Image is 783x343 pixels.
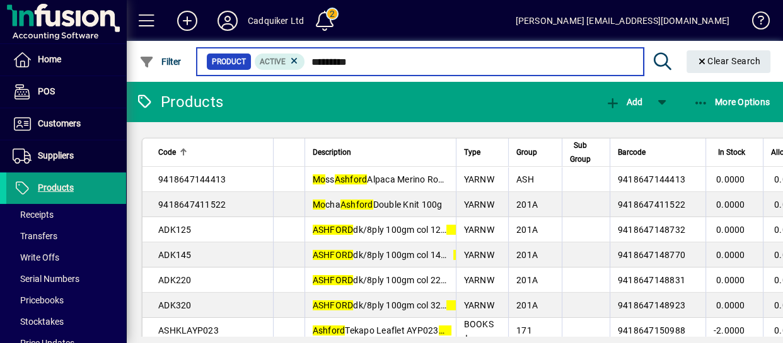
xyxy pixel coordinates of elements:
[13,274,79,284] span: Serial Numbers
[313,250,354,260] em: ASHFORD
[313,145,351,159] span: Description
[516,145,537,159] span: Group
[6,268,126,290] a: Serial Numbers
[6,225,126,247] a: Transfers
[313,325,345,335] em: Ashford
[158,300,192,310] span: ADK320
[313,225,474,235] span: dk/8ply 100gm col 125 cha
[13,317,64,327] span: Stocktakes
[313,145,448,159] div: Description
[516,145,554,159] div: Group
[690,91,774,113] button: More Options
[255,53,305,70] mat-chip: Activation Status: Active
[158,275,192,285] span: ADK220
[516,325,532,335] span: 171
[313,200,443,210] span: cha Double Knit 100g
[13,252,59,262] span: Write Offs
[313,300,354,310] em: ASHFORD
[136,92,223,112] div: Products
[212,55,246,68] span: Product
[464,145,480,159] span: Type
[516,275,538,285] span: 201A
[464,300,494,310] span: YARNW
[618,225,685,235] span: 9418647148732
[139,57,182,67] span: Filter
[6,204,126,225] a: Receipts
[516,250,538,260] span: 201A
[601,91,646,113] button: Add
[158,145,265,159] div: Code
[158,145,176,159] span: Code
[167,9,207,32] button: Add
[618,174,685,184] span: 9418647144413
[464,275,494,285] span: YARNW
[6,76,126,108] a: POS
[38,86,55,96] span: POS
[714,325,745,335] span: -2.0000
[716,225,745,235] span: 0.0000
[618,145,646,159] span: Barcode
[313,275,354,285] em: ASHFORD
[158,200,226,210] span: 9418647411522
[136,50,185,73] button: Filter
[38,150,74,160] span: Suppliers
[687,50,771,73] button: Clear
[248,11,304,31] div: Cadquiker Ltd
[6,290,126,311] a: Pricebooks
[260,57,286,66] span: Active
[313,174,478,184] span: ss Alpaca Merino Roving 500g
[693,97,770,107] span: More Options
[313,174,326,184] em: Mo
[313,325,492,335] span: Tekapo Leaflet AYP023 ss St Vest
[313,300,468,310] span: dk/8ply 100gm col 320 ss
[605,97,642,107] span: Add
[207,9,248,32] button: Profile
[716,200,745,210] span: 0.0000
[516,225,538,235] span: 201A
[716,250,745,260] span: 0.0000
[716,300,745,310] span: 0.0000
[464,200,494,210] span: YARNW
[313,250,476,260] span: dk/8ply 100gm col 145 S ke
[516,174,534,184] span: ASH
[446,225,460,235] em: Mo
[6,108,126,140] a: Customers
[313,225,354,235] em: ASHFORD
[158,174,226,184] span: 9418647144413
[446,300,460,310] em: Mo
[340,200,373,210] em: Ashford
[464,225,494,235] span: YARNW
[618,300,685,310] span: 9418647148923
[38,183,74,193] span: Products
[38,54,61,64] span: Home
[464,145,501,159] div: Type
[158,250,192,260] span: ADK145
[6,311,126,332] a: Stocktakes
[13,295,64,305] span: Pricebooks
[618,200,685,210] span: 9418647411522
[464,250,494,260] span: YARNW
[439,325,452,335] em: Mo
[516,200,538,210] span: 201A
[158,325,219,335] span: ASHKLAYP023
[313,200,326,210] em: Mo
[158,225,192,235] span: ADK125
[697,56,761,66] span: Clear Search
[313,275,477,285] span: dk/8ply 100gm col 220 Le n
[464,174,494,184] span: YARNW
[618,325,685,335] span: 9418647150988
[6,140,126,172] a: Suppliers
[742,3,767,43] a: Knowledge Base
[453,250,467,260] em: mo
[618,275,685,285] span: 9418647148831
[516,11,729,31] div: [PERSON_NAME] [EMAIL_ADDRESS][DOMAIN_NAME]
[716,174,745,184] span: 0.0000
[714,145,757,159] div: In Stock
[718,145,745,159] span: In Stock
[13,210,54,220] span: Receipts
[618,145,698,159] div: Barcode
[618,250,685,260] span: 9418647148770
[716,275,745,285] span: 0.0000
[335,174,368,184] em: Ashford
[570,138,591,166] span: Sub Group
